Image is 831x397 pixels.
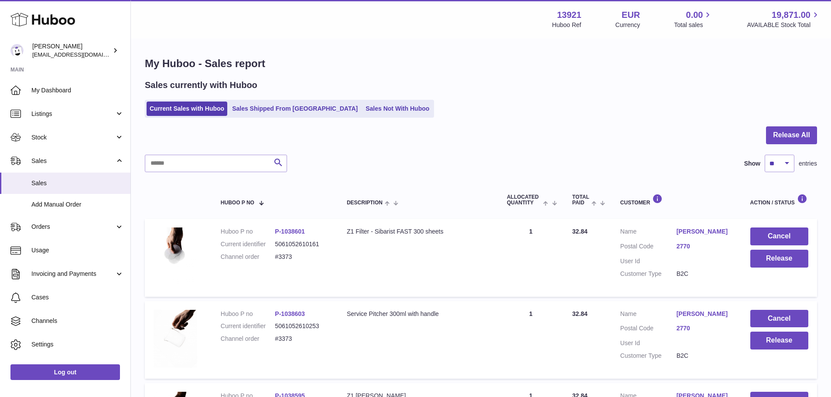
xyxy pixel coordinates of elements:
[674,21,713,29] span: Total sales
[31,340,124,349] span: Settings
[32,51,128,58] span: [EMAIL_ADDRESS][DOMAIN_NAME]
[557,9,581,21] strong: 13921
[572,194,589,206] span: Total paid
[145,57,817,71] h1: My Huboo - Sales report
[31,270,115,278] span: Invoicing and Payments
[677,242,733,251] a: 2770
[750,250,808,268] button: Release
[275,322,329,330] dd: 5061052610253
[31,133,115,142] span: Stock
[221,240,275,248] dt: Current identifier
[750,227,808,245] button: Cancel
[620,242,677,253] dt: Postal Code
[750,310,808,328] button: Cancel
[799,159,817,168] span: entries
[31,110,115,118] span: Listings
[145,79,257,91] h2: Sales currently with Huboo
[10,364,120,380] a: Log out
[507,194,541,206] span: ALLOCATED Quantity
[221,310,275,318] dt: Huboo P no
[31,223,115,231] span: Orders
[674,9,713,29] a: 0.00 Total sales
[677,310,733,318] a: [PERSON_NAME]
[31,200,124,209] span: Add Manual Order
[275,228,305,235] a: P-1038601
[31,179,124,187] span: Sales
[347,227,489,236] div: Z1 Filter - Sibarist FAST 300 sheets
[221,227,275,236] dt: Huboo P no
[347,310,489,318] div: Service Pitcher 300ml with handle
[32,42,111,59] div: [PERSON_NAME]
[750,332,808,349] button: Release
[31,317,124,325] span: Channels
[766,126,817,144] button: Release All
[10,44,24,57] img: internalAdmin-13921@internal.huboo.com
[31,86,124,95] span: My Dashboard
[275,335,329,343] dd: #3373
[275,310,305,317] a: P-1038603
[275,253,329,261] dd: #3373
[221,253,275,261] dt: Channel order
[572,228,588,235] span: 32.84
[31,293,124,302] span: Cases
[229,102,361,116] a: Sales Shipped From [GEOGRAPHIC_DATA]
[347,200,383,206] span: Description
[552,21,581,29] div: Huboo Ref
[362,102,432,116] a: Sales Not With Huboo
[221,200,254,206] span: Huboo P no
[620,324,677,335] dt: Postal Code
[154,227,197,285] img: 1742782158.jpeg
[31,157,115,165] span: Sales
[772,9,810,21] span: 19,871.00
[620,270,677,278] dt: Customer Type
[572,310,588,317] span: 32.84
[620,194,733,206] div: Customer
[620,257,677,265] dt: User Id
[677,227,733,236] a: [PERSON_NAME]
[677,352,733,360] dd: B2C
[620,339,677,347] dt: User Id
[622,9,640,21] strong: EUR
[620,227,677,238] dt: Name
[275,240,329,248] dd: 5061052610161
[677,270,733,278] dd: B2C
[744,159,760,168] label: Show
[677,324,733,333] a: 2770
[31,246,124,254] span: Usage
[750,194,808,206] div: Action / Status
[154,310,197,368] img: 1742782247.png
[620,352,677,360] dt: Customer Type
[221,335,275,343] dt: Channel order
[686,9,703,21] span: 0.00
[747,21,821,29] span: AVAILABLE Stock Total
[147,102,227,116] a: Current Sales with Huboo
[221,322,275,330] dt: Current identifier
[498,301,564,379] td: 1
[620,310,677,320] dt: Name
[747,9,821,29] a: 19,871.00 AVAILABLE Stock Total
[616,21,640,29] div: Currency
[498,219,564,296] td: 1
